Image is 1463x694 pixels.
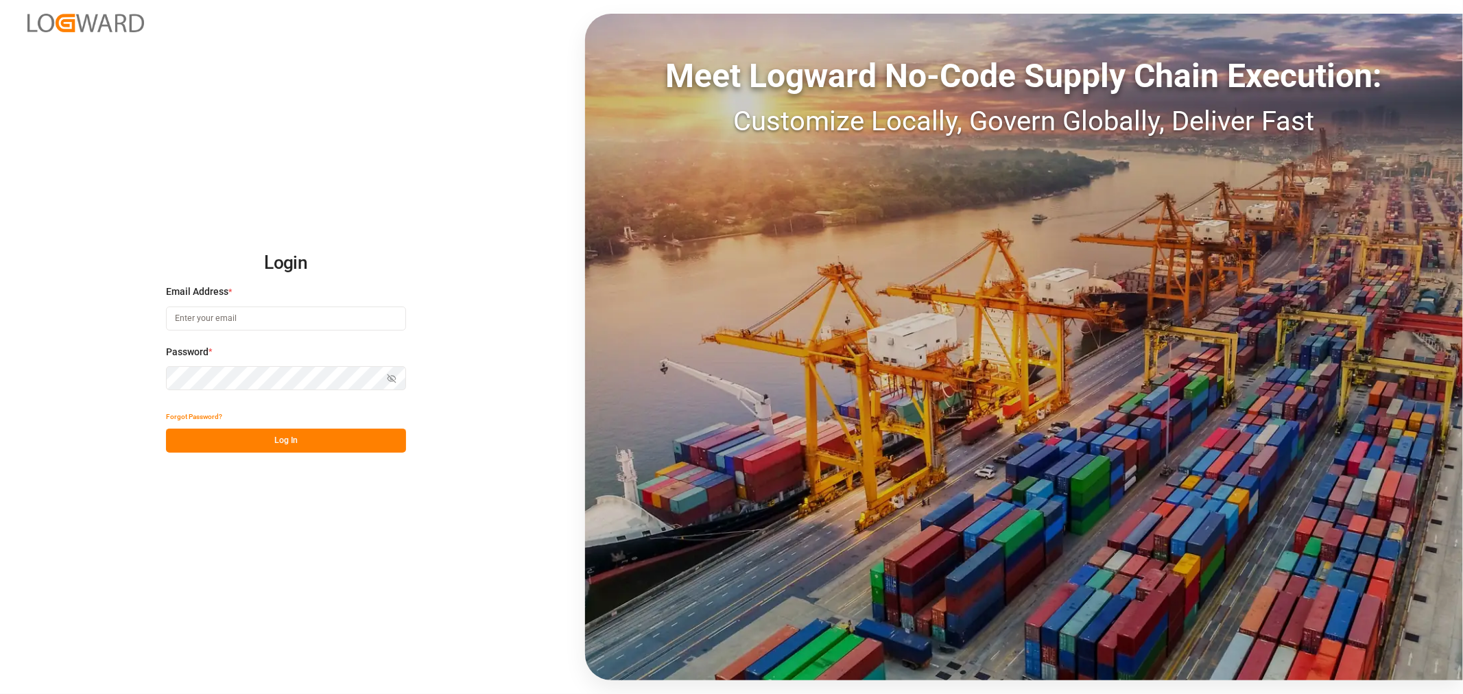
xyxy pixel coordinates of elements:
[585,51,1463,101] div: Meet Logward No-Code Supply Chain Execution:
[166,307,406,331] input: Enter your email
[166,241,406,285] h2: Login
[166,345,209,359] span: Password
[166,405,222,429] button: Forgot Password?
[166,429,406,453] button: Log In
[585,101,1463,142] div: Customize Locally, Govern Globally, Deliver Fast
[166,285,228,299] span: Email Address
[27,14,144,32] img: Logward_new_orange.png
